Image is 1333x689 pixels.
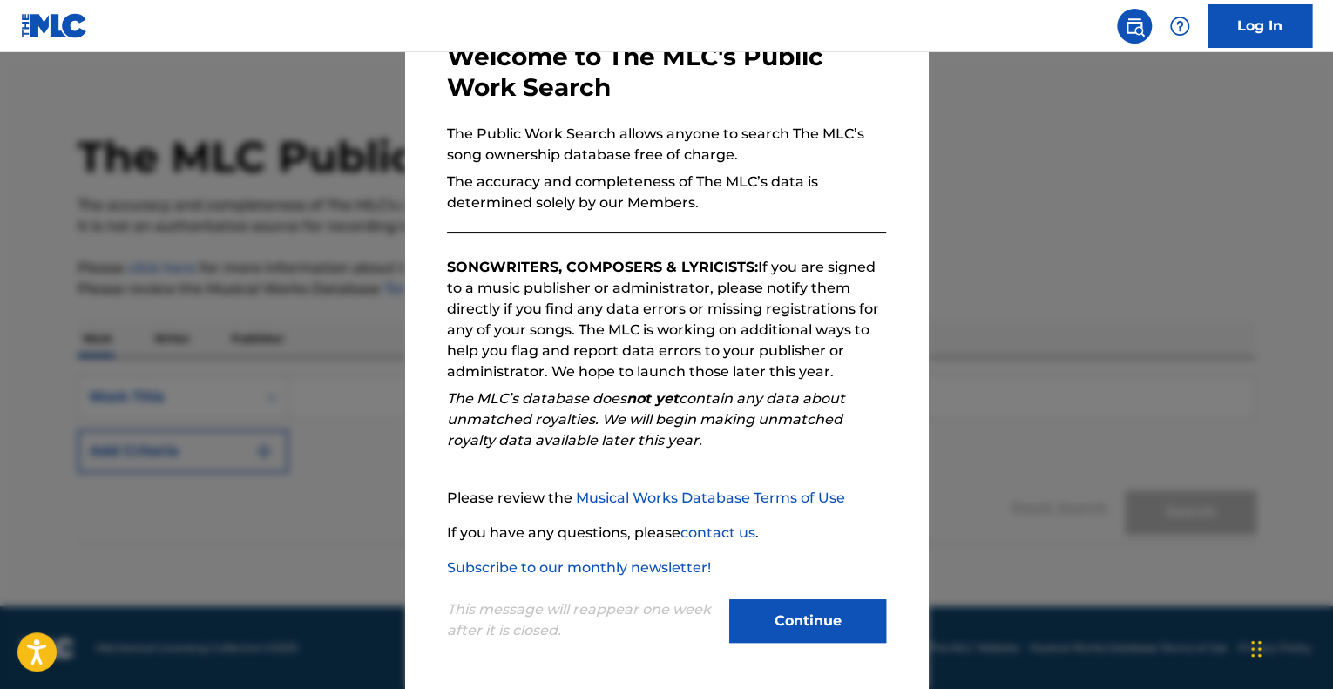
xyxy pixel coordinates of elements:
p: Please review the [447,488,886,509]
img: search [1124,16,1145,37]
img: help [1169,16,1190,37]
a: contact us [680,524,755,541]
strong: SONGWRITERS, COMPOSERS & LYRICISTS: [447,259,758,275]
img: MLC Logo [21,13,88,38]
p: This message will reappear one week after it is closed. [447,599,719,641]
iframe: Chat Widget [1246,605,1333,689]
h3: Welcome to The MLC's Public Work Search [447,42,886,103]
p: If you are signed to a music publisher or administrator, please notify them directly if you find ... [447,257,886,382]
strong: not yet [626,390,679,407]
p: The Public Work Search allows anyone to search The MLC’s song ownership database free of charge. [447,124,886,165]
p: The accuracy and completeness of The MLC’s data is determined solely by our Members. [447,172,886,213]
div: Help [1162,9,1197,44]
button: Continue [729,599,886,643]
div: Drag [1251,623,1262,675]
em: The MLC’s database does contain any data about unmatched royalties. We will begin making unmatche... [447,390,845,449]
a: Subscribe to our monthly newsletter! [447,559,711,576]
p: If you have any questions, please . [447,523,886,544]
a: Musical Works Database Terms of Use [576,490,845,506]
a: Log In [1208,4,1312,48]
a: Public Search [1117,9,1152,44]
